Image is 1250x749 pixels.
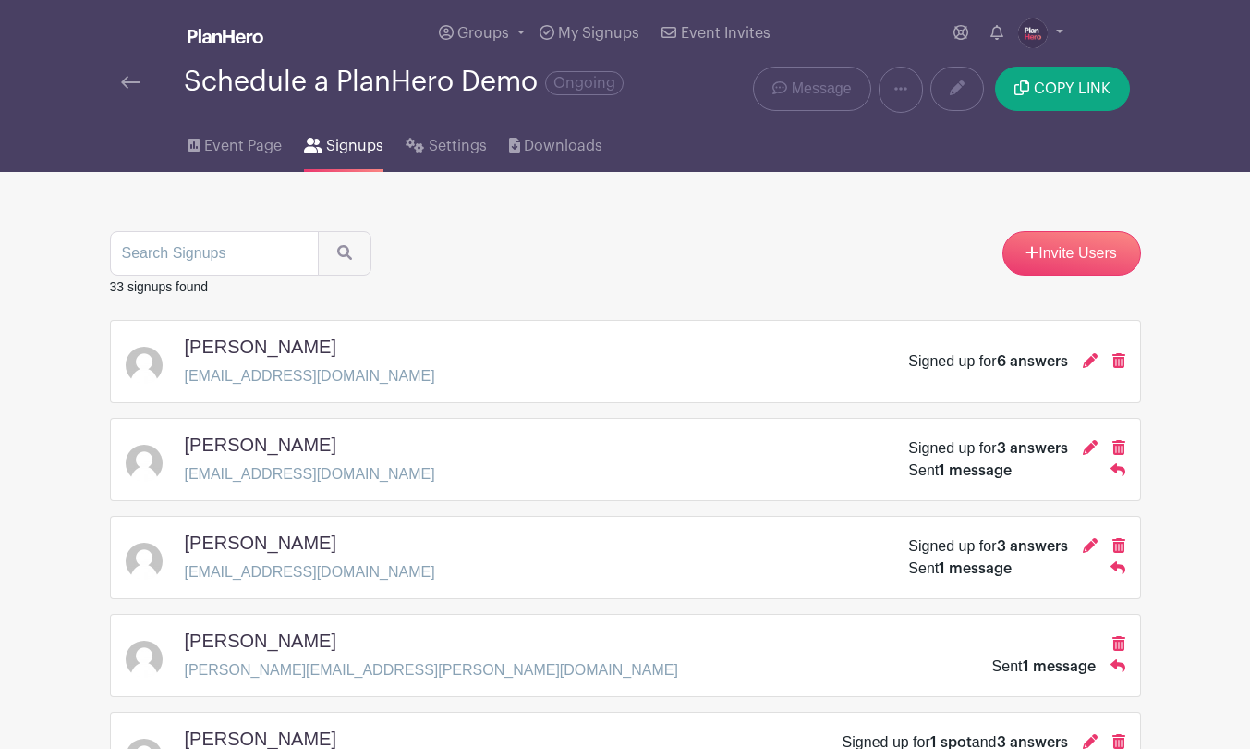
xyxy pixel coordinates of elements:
[681,26,771,41] span: Event Invites
[908,535,1067,558] div: Signed up for
[185,365,435,387] p: [EMAIL_ADDRESS][DOMAIN_NAME]
[126,347,163,384] img: default-ce2991bfa6775e67f084385cd625a349d9dcbb7a52a09fb2fda1e96e2d18dcdb.png
[997,441,1068,456] span: 3 answers
[185,532,336,554] h5: [PERSON_NAME]
[457,26,509,41] span: Groups
[1034,81,1110,96] span: COPY LINK
[188,29,263,43] img: logo_white-6c42ec7e38ccf1d336a20a19083b03d10ae64f83f12c07503d8b9e83406b4c7d.svg
[110,279,209,294] small: 33 signups found
[126,543,163,580] img: default-ce2991bfa6775e67f084385cd625a349d9dcbb7a52a09fb2fda1e96e2d18dcdb.png
[908,437,1067,460] div: Signed up for
[126,641,163,678] img: default-ce2991bfa6775e67f084385cd625a349d9dcbb7a52a09fb2fda1e96e2d18dcdb.png
[184,67,624,97] div: Schedule a PlanHero Demo
[121,76,140,89] img: back-arrow-29a5d9b10d5bd6ae65dc969a981735edf675c4d7a1fe02e03b50dbd4ba3cdb55.svg
[908,558,1012,580] div: Sent
[908,350,1067,373] div: Signed up for
[545,71,624,95] span: Ongoing
[992,656,1096,678] div: Sent
[429,135,487,157] span: Settings
[997,539,1068,554] span: 3 answers
[753,67,870,111] a: Message
[185,434,336,456] h5: [PERSON_NAME]
[185,463,435,485] p: [EMAIL_ADDRESS][DOMAIN_NAME]
[1002,231,1141,276] a: Invite Users
[185,659,678,681] p: [PERSON_NAME][EMAIL_ADDRESS][PERSON_NAME][DOMAIN_NAME]
[524,135,602,157] span: Downloads
[188,113,282,172] a: Event Page
[997,354,1068,369] span: 6 answers
[995,67,1129,111] button: COPY LINK
[1018,18,1048,48] img: PH-Logo-Circle-Centered-Purple.jpg
[908,460,1012,482] div: Sent
[185,561,435,583] p: [EMAIL_ADDRESS][DOMAIN_NAME]
[126,445,163,482] img: default-ce2991bfa6775e67f084385cd625a349d9dcbb7a52a09fb2fda1e96e2d18dcdb.png
[792,78,852,100] span: Message
[110,231,319,276] input: Search Signups
[939,561,1012,576] span: 1 message
[204,135,282,157] span: Event Page
[185,630,336,652] h5: [PERSON_NAME]
[509,113,602,172] a: Downloads
[326,135,383,157] span: Signups
[185,336,336,358] h5: [PERSON_NAME]
[1023,659,1096,674] span: 1 message
[939,463,1012,478] span: 1 message
[558,26,639,41] span: My Signups
[304,113,383,172] a: Signups
[406,113,486,172] a: Settings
